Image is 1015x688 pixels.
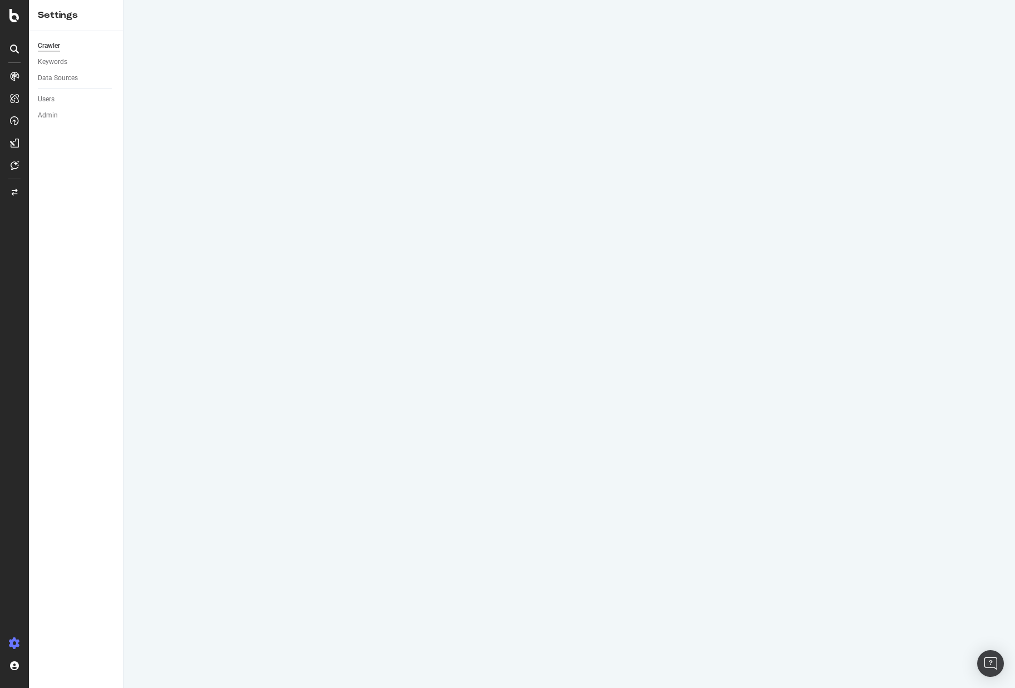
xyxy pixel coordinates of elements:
[38,40,115,52] a: Crawler
[38,72,78,84] div: Data Sources
[38,110,115,121] a: Admin
[38,94,55,105] div: Users
[38,9,114,22] div: Settings
[38,72,115,84] a: Data Sources
[977,650,1004,677] div: Open Intercom Messenger
[38,110,58,121] div: Admin
[38,56,115,68] a: Keywords
[38,94,115,105] a: Users
[38,56,67,68] div: Keywords
[38,40,60,52] div: Crawler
